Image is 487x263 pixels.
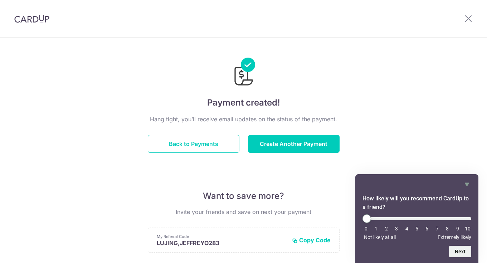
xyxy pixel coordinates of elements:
[362,180,471,257] div: How likely will you recommend CardUp to a friend? Select an option from 0 to 10, with 0 being Not...
[438,234,471,240] span: Extremely likely
[157,234,286,239] p: My Referral Code
[148,135,239,153] button: Back to Payments
[413,226,420,232] li: 5
[364,234,396,240] span: Not likely at all
[148,115,340,123] p: Hang tight, you’ll receive email updates on the status of the payment.
[248,135,340,153] button: Create Another Payment
[362,214,471,240] div: How likely will you recommend CardUp to a friend? Select an option from 0 to 10, with 0 being Not...
[423,226,430,232] li: 6
[362,226,370,232] li: 0
[444,226,451,232] li: 8
[403,226,410,232] li: 4
[148,190,340,202] p: Want to save more?
[372,226,380,232] li: 1
[463,180,471,189] button: Hide survey
[157,239,286,247] p: LUJING,JEFFREYO283
[449,246,471,257] button: Next question
[148,96,340,109] h4: Payment created!
[454,226,461,232] li: 9
[434,226,441,232] li: 7
[464,226,471,232] li: 10
[393,226,400,232] li: 3
[292,237,331,244] button: Copy Code
[383,226,390,232] li: 2
[14,14,49,23] img: CardUp
[232,58,255,88] img: Payments
[362,194,471,211] h2: How likely will you recommend CardUp to a friend? Select an option from 0 to 10, with 0 being Not...
[148,208,340,216] p: Invite your friends and save on next your payment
